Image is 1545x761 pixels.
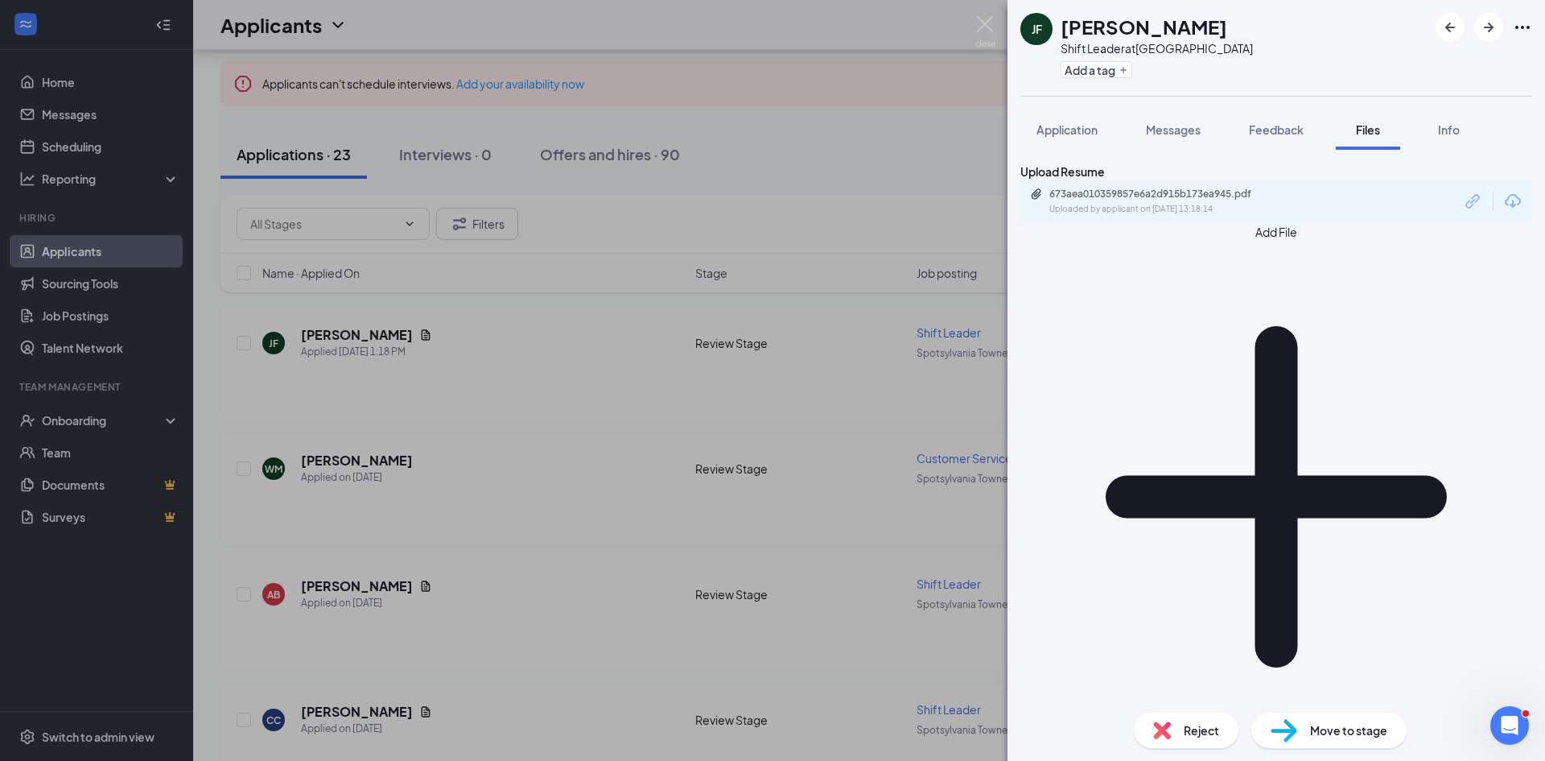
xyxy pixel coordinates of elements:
[1310,722,1387,739] span: Move to stage
[1061,61,1132,78] button: PlusAdd a tag
[1020,241,1532,753] svg: Plus
[1479,18,1498,37] svg: ArrowRight
[1513,18,1532,37] svg: Ellipses
[1490,706,1529,745] iframe: Intercom live chat
[1146,122,1201,137] span: Messages
[1438,122,1460,137] span: Info
[1061,40,1253,56] div: Shift Leader at [GEOGRAPHIC_DATA]
[1061,13,1227,40] h1: [PERSON_NAME]
[1184,722,1219,739] span: Reject
[1436,13,1465,42] button: ArrowLeftNew
[1049,203,1291,216] div: Uploaded by applicant on [DATE] 13:18:14
[1249,122,1304,137] span: Feedback
[1463,191,1484,212] svg: Link
[1049,188,1275,201] div: 673aea010359857e6a2d915b173ea945.pdf
[1030,188,1043,201] svg: Paperclip
[1119,65,1128,75] svg: Plus
[1356,122,1380,137] span: Files
[1503,192,1522,211] svg: Download
[1032,21,1042,37] div: JF
[1474,13,1503,42] button: ArrowRight
[1020,223,1532,753] button: Add FilePlus
[1030,188,1291,216] a: Paperclip673aea010359857e6a2d915b173ea945.pdfUploaded by applicant on [DATE] 13:18:14
[1020,163,1532,180] div: Upload Resume
[1036,122,1098,137] span: Application
[1440,18,1460,37] svg: ArrowLeftNew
